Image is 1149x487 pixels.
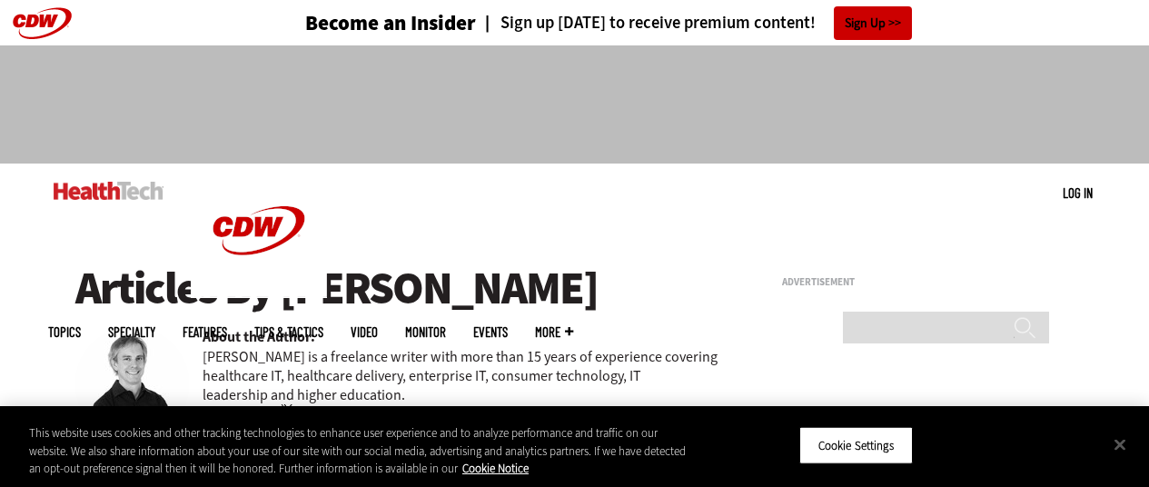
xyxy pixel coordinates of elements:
[183,325,227,339] a: Features
[1063,184,1093,201] a: Log in
[237,13,476,34] a: Become an Insider
[54,182,163,200] img: Home
[473,325,508,339] a: Events
[254,325,323,339] a: Tips & Tactics
[29,424,689,478] div: This website uses cookies and other tracking technologies to enhance user experience and to analy...
[191,164,327,298] img: Home
[1063,184,1093,203] div: User menu
[75,327,189,441] img: Brian Eastwood
[305,13,476,34] h3: Become an Insider
[244,64,906,145] iframe: advertisement
[535,325,573,339] span: More
[799,426,913,464] button: Cookie Settings
[476,15,816,32] a: Sign up [DATE] to receive premium content!
[108,325,155,339] span: Specialty
[1100,424,1140,464] button: Close
[281,404,297,419] a: Twitter
[351,325,378,339] a: Video
[48,325,81,339] span: Topics
[203,347,735,404] p: [PERSON_NAME] is a freelance writer with more than 15 years of experience covering healthcare IT,...
[462,461,529,476] a: More information about your privacy
[405,325,446,339] a: MonITor
[834,6,912,40] a: Sign Up
[191,283,327,303] a: CDW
